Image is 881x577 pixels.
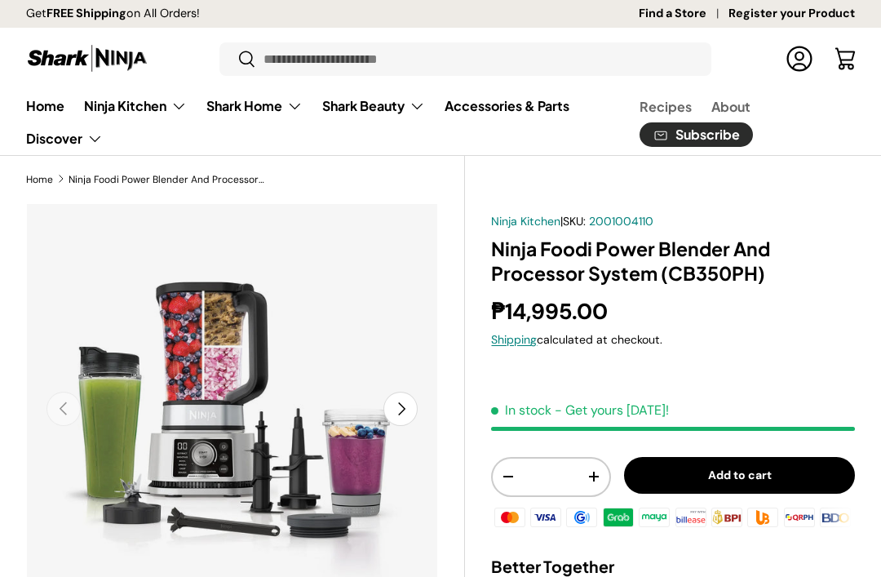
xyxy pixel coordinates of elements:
[636,505,672,530] img: maya
[624,457,855,494] button: Add to cart
[709,505,745,530] img: bpi
[491,331,855,348] div: calculated at checkout.
[560,214,653,229] span: |
[69,175,264,184] a: Ninja Foodi Power Blender And Processor System (CB350PH)
[745,505,781,530] img: ubp
[672,505,708,530] img: billease
[26,90,600,155] nav: Primary
[555,402,669,419] p: - Get yours [DATE]!
[491,214,560,229] a: Ninja Kitchen
[781,505,817,530] img: qrph
[491,237,855,286] h1: Ninja Foodi Power Blender And Processor System (CB350PH)
[640,122,753,148] a: Subscribe
[728,5,855,23] a: Register your Product
[528,505,564,530] img: visa
[491,332,537,347] a: Shipping
[84,90,187,122] a: Ninja Kitchen
[491,297,612,326] strong: ₱14,995.00
[312,90,435,122] summary: Shark Beauty
[491,402,551,419] span: In stock
[711,91,750,122] a: About
[26,175,53,184] a: Home
[600,505,636,530] img: grabpay
[563,214,586,229] span: SKU:
[491,505,527,530] img: master
[26,5,200,23] p: Get on All Orders!
[206,90,303,122] a: Shark Home
[445,90,569,122] a: Accessories & Parts
[197,90,312,122] summary: Shark Home
[675,128,740,141] span: Subscribe
[564,505,600,530] img: gcash
[817,505,853,530] img: bdo
[46,6,126,20] strong: FREE Shipping
[600,90,855,155] nav: Secondary
[26,122,103,155] a: Discover
[589,214,653,229] a: 2001004110
[26,42,148,74] img: Shark Ninja Philippines
[16,122,113,155] summary: Discover
[26,172,465,187] nav: Breadcrumbs
[640,91,692,122] a: Recipes
[26,90,64,122] a: Home
[322,90,425,122] a: Shark Beauty
[74,90,197,122] summary: Ninja Kitchen
[639,5,728,23] a: Find a Store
